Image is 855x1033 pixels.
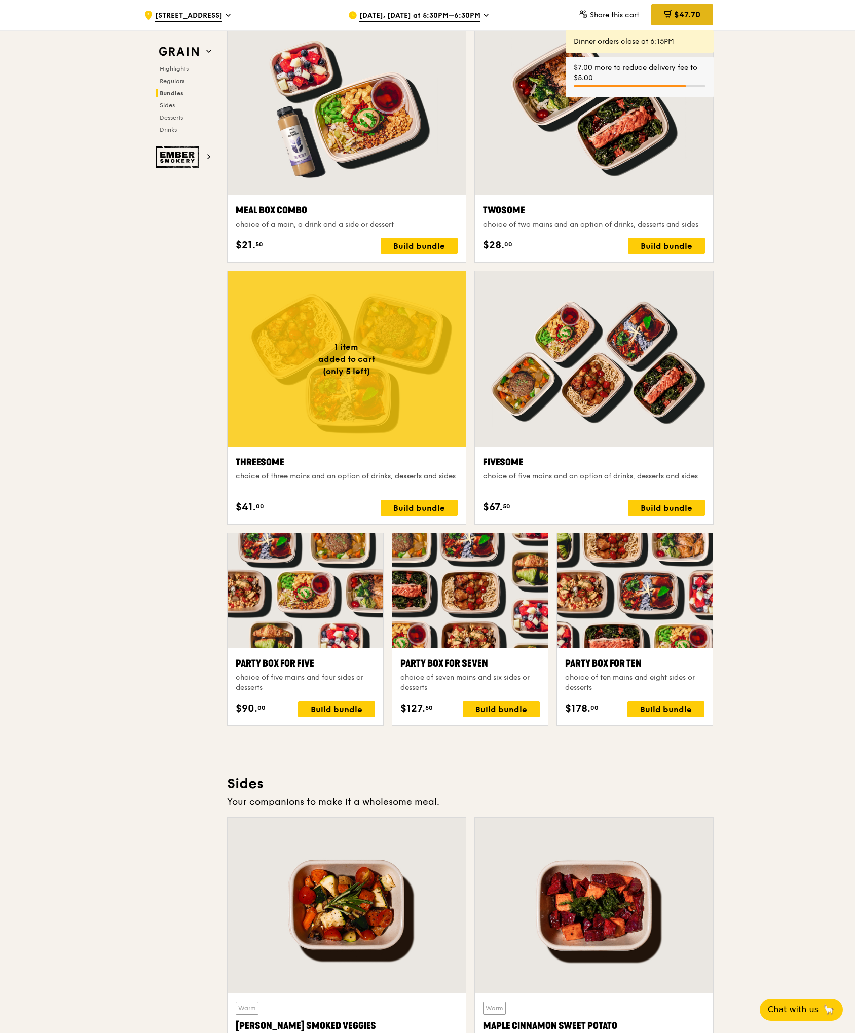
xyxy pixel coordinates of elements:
[236,203,458,217] div: Meal Box Combo
[483,1002,506,1015] div: Warm
[236,701,257,716] span: $90.
[160,114,183,121] span: Desserts
[574,36,705,47] div: Dinner orders close at 6:15PM
[483,238,504,253] span: $28.
[628,238,705,254] div: Build bundle
[236,500,256,515] span: $41.
[236,656,375,671] div: Party Box for Five
[359,11,480,22] span: [DATE], [DATE] at 5:30PM–6:30PM
[504,240,512,248] span: 00
[236,1002,258,1015] div: Warm
[483,203,705,217] div: Twosome
[400,656,540,671] div: Party Box for Seven
[236,1019,458,1033] div: [PERSON_NAME] Smoked Veggies
[227,795,714,809] div: Your companions to make it a wholesome meal.
[503,502,510,510] span: 50
[236,471,458,482] div: choice of three mains and an option of drinks, desserts and sides
[257,704,266,712] span: 00
[590,11,639,19] span: Share this cart
[236,219,458,230] div: choice of a main, a drink and a side or dessert
[160,90,183,97] span: Bundles
[160,102,175,109] span: Sides
[298,701,375,717] div: Build bundle
[483,1019,705,1033] div: Maple Cinnamon Sweet Potato
[628,500,705,516] div: Build bundle
[483,455,705,469] div: Fivesome
[463,701,540,717] div: Build bundle
[236,673,375,693] div: choice of five mains and four sides or desserts
[674,10,700,19] span: $47.70
[236,455,458,469] div: Threesome
[255,240,263,248] span: 50
[823,1004,835,1016] span: 🦙
[381,238,458,254] div: Build bundle
[381,500,458,516] div: Build bundle
[160,78,184,85] span: Regulars
[627,701,704,717] div: Build bundle
[256,502,264,510] span: 00
[160,65,189,72] span: Highlights
[590,704,599,712] span: 00
[400,673,540,693] div: choice of seven mains and six sides or desserts
[156,43,202,61] img: Grain web logo
[565,656,704,671] div: Party Box for Ten
[768,1004,819,1016] span: Chat with us
[760,999,843,1021] button: Chat with us🦙
[155,11,222,22] span: [STREET_ADDRESS]
[574,63,705,83] div: $7.00 more to reduce delivery fee to $5.00
[483,219,705,230] div: choice of two mains and an option of drinks, desserts and sides
[483,500,503,515] span: $67.
[400,701,425,716] span: $127.
[227,774,714,793] h3: Sides
[565,701,590,716] span: $178.
[425,704,433,712] span: 50
[160,126,177,133] span: Drinks
[156,146,202,168] img: Ember Smokery web logo
[565,673,704,693] div: choice of ten mains and eight sides or desserts
[483,471,705,482] div: choice of five mains and an option of drinks, desserts and sides
[236,238,255,253] span: $21.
